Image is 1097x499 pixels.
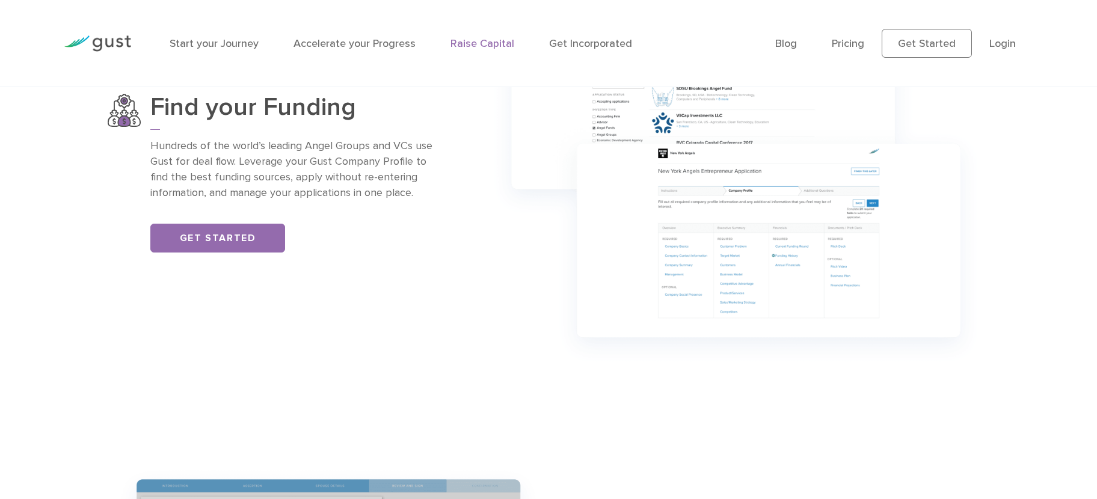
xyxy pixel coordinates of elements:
a: Raise Capital [450,37,514,50]
a: Accelerate your Progress [293,37,416,50]
img: Gust Logo [64,35,131,52]
a: Get Incorporated [549,37,632,50]
a: Blog [775,37,797,50]
img: Find Your Funding [108,94,141,127]
a: Get Started [150,224,285,253]
a: Get Started [882,29,972,58]
a: Pricing [832,37,864,50]
h3: Find your Funding [150,94,438,130]
p: Hundreds of the world’s leading Angel Groups and VCs use Gust for deal flow. Leverage your Gust C... [150,138,438,201]
a: Start your Journey [170,37,259,50]
a: Login [989,37,1016,50]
